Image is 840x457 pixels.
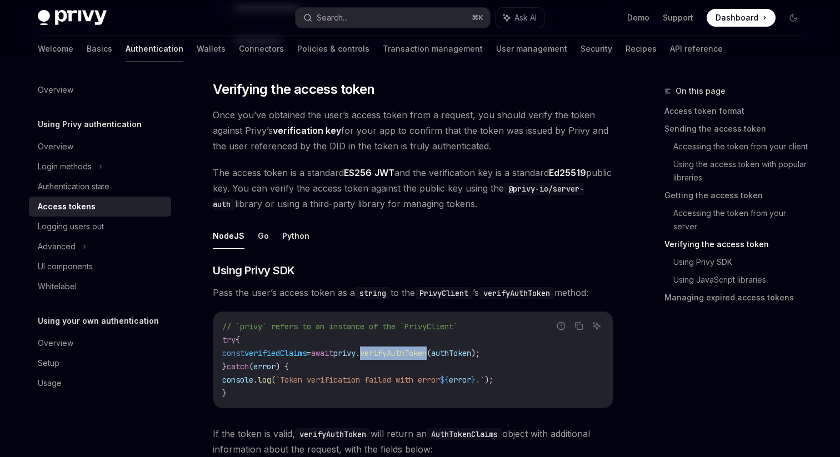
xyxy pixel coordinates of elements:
[484,375,493,385] span: );
[222,361,227,371] span: }
[244,348,307,358] span: verifiedClaims
[213,285,613,300] span: Pass the user’s access token as a to the ’s method:
[38,356,59,370] div: Setup
[670,36,723,62] a: API reference
[589,319,604,333] button: Ask AI
[222,348,244,358] span: const
[307,348,311,358] span: =
[126,36,183,62] a: Authentication
[295,428,371,440] code: verifyAuthToken
[449,375,471,385] span: error
[496,8,544,28] button: Ask AI
[673,138,811,155] a: Accessing the token from your client
[282,223,309,249] button: Python
[29,197,171,217] a: Access tokens
[29,373,171,393] a: Usage
[664,235,811,253] a: Verifying the access token
[29,177,171,197] a: Authentication state
[496,36,567,62] a: User management
[38,140,73,153] div: Overview
[87,36,112,62] a: Basics
[415,287,473,299] code: PrivyClient
[626,36,657,62] a: Recipes
[38,376,62,390] div: Usage
[479,287,554,299] code: verifyAuthToken
[355,287,391,299] code: string
[471,375,476,385] span: }
[29,257,171,277] a: UI components
[317,11,348,24] div: Search...
[333,348,356,358] span: privy
[29,333,171,353] a: Overview
[374,167,394,179] a: JWT
[213,107,613,154] span: Once you’ve obtained the user’s access token from a request, you should verify the token against ...
[29,217,171,237] a: Logging users out
[271,375,276,385] span: (
[236,335,240,345] span: {
[383,36,483,62] a: Transaction management
[572,319,586,333] button: Copy the contents from the code block
[664,102,811,120] a: Access token format
[311,348,333,358] span: await
[276,361,289,371] span: ) {
[38,314,159,328] h5: Using your own authentication
[273,125,341,136] strong: verification key
[663,12,693,23] a: Support
[38,220,104,233] div: Logging users out
[213,81,374,98] span: Verifying the access token
[213,426,613,457] span: If the token is valid, will return an object with additional information about the request, with ...
[276,375,440,385] span: `Token verification failed with error
[38,36,73,62] a: Welcome
[514,12,537,23] span: Ask AI
[227,361,249,371] span: catch
[222,375,253,385] span: console
[222,335,236,345] span: try
[431,348,471,358] span: authToken
[253,361,276,371] span: error
[427,428,502,440] code: AuthTokenClaims
[258,375,271,385] span: log
[476,375,484,385] span: .`
[29,137,171,157] a: Overview
[38,118,142,131] h5: Using Privy authentication
[427,348,431,358] span: (
[554,319,568,333] button: Report incorrect code
[360,348,427,358] span: verifyAuthToken
[38,200,96,213] div: Access tokens
[472,13,483,22] span: ⌘ K
[29,353,171,373] a: Setup
[673,204,811,235] a: Accessing the token from your server
[38,180,109,193] div: Authentication state
[297,36,369,62] a: Policies & controls
[38,160,92,173] div: Login methods
[673,155,811,187] a: Using the access token with popular libraries
[197,36,226,62] a: Wallets
[344,167,372,179] a: ES256
[440,375,449,385] span: ${
[676,84,726,98] span: On this page
[213,263,295,278] span: Using Privy SDK
[664,120,811,138] a: Sending the access token
[707,9,776,27] a: Dashboard
[296,8,490,28] button: Search...⌘K
[38,337,73,350] div: Overview
[253,375,258,385] span: .
[38,260,93,273] div: UI components
[784,9,802,27] button: Toggle dark mode
[222,322,458,332] span: // `privy` refers to an instance of the `PrivyClient`
[258,223,269,249] button: Go
[213,165,613,212] span: The access token is a standard and the verification key is a standard public key. You can verify ...
[222,388,227,398] span: }
[239,36,284,62] a: Connectors
[664,187,811,204] a: Getting the access token
[38,83,73,97] div: Overview
[716,12,758,23] span: Dashboard
[627,12,649,23] a: Demo
[213,223,244,249] button: NodeJS
[38,10,107,26] img: dark logo
[38,240,76,253] div: Advanced
[581,36,612,62] a: Security
[471,348,480,358] span: );
[249,361,253,371] span: (
[29,277,171,297] a: Whitelabel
